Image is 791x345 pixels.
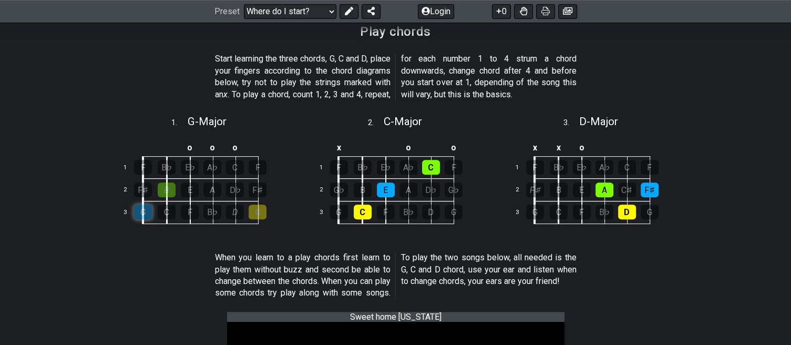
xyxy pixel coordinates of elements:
div: D [422,205,440,219]
td: o [178,139,201,157]
div: F♯ [134,182,152,197]
div: B [354,182,372,197]
td: o [442,139,465,157]
div: C [422,160,440,175]
div: F [573,205,591,219]
div: C [158,205,176,219]
div: E [573,182,591,197]
td: 2 [117,179,142,201]
div: B♭ [354,160,372,175]
div: B♭ [399,205,417,219]
div: D [618,205,636,219]
div: D [226,205,244,219]
td: 3 [509,201,535,224]
div: G [330,205,348,219]
td: 2 [509,179,535,201]
div: B [550,182,568,197]
button: Toggle Dexterity for all fretkits [514,4,533,19]
div: C [550,205,568,219]
select: Preset [244,4,336,19]
span: 3 . [563,117,579,129]
div: A♭ [595,160,613,175]
div: A [203,182,221,197]
div: F♯ [249,182,266,197]
div: B♭ [550,160,568,175]
div: C [618,160,636,175]
button: Print [536,4,555,19]
td: o [201,139,224,157]
div: B♭ [158,160,176,175]
div: C [354,205,372,219]
div: G [526,205,544,219]
h2: Play chords [360,26,431,37]
div: C♯ [618,182,636,197]
button: Create image [558,4,577,19]
div: G [134,205,152,219]
div: G [249,205,266,219]
td: 3 [313,201,338,224]
button: Edit Preset [340,4,358,19]
span: D - Major [579,115,618,128]
div: Sweet home [US_STATE] [227,312,564,322]
em: x [223,89,228,99]
span: C - Major [384,115,422,128]
td: x [547,139,570,157]
td: 1 [509,156,535,179]
div: F [641,160,659,175]
div: F [445,160,463,175]
td: x [327,139,351,157]
div: B♭ [203,205,221,219]
div: E♭ [573,160,591,175]
div: A [595,182,613,197]
div: F [330,160,348,175]
div: D♭ [226,182,244,197]
td: x [523,139,547,157]
div: G♭ [445,182,463,197]
div: E [181,182,199,197]
p: When you learn to a play chords first learn to play them without buzz and second be able to chang... [215,252,577,299]
button: Share Preset [362,4,381,19]
td: o [570,139,593,157]
button: 0 [492,4,511,19]
div: E♭ [377,160,395,175]
div: G [445,205,463,219]
div: G♭ [330,182,348,197]
td: 2 [313,179,338,201]
span: Preset [214,7,240,17]
td: o [397,139,419,157]
button: Login [418,4,454,19]
td: 1 [313,156,338,179]
div: A♭ [203,160,221,175]
p: Start learning the three chords, G, C and D, place your fingers according to the chord diagrams b... [215,53,577,100]
div: F♯ [641,182,659,197]
div: B♭ [595,205,613,219]
span: 2 . [368,117,384,129]
div: G [641,205,659,219]
td: o [224,139,246,157]
div: F♯ [526,182,544,197]
div: B [158,182,176,197]
div: A [399,182,417,197]
div: F [526,160,544,175]
div: F [377,205,395,219]
div: F [181,205,199,219]
td: 1 [117,156,142,179]
span: 1 . [171,117,187,129]
div: D♭ [422,182,440,197]
div: C [226,160,244,175]
td: 3 [117,201,142,224]
div: F [249,160,266,175]
div: E [377,182,395,197]
span: G - Major [187,115,226,128]
div: E♭ [181,160,199,175]
div: A♭ [399,160,417,175]
div: F [134,160,152,175]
